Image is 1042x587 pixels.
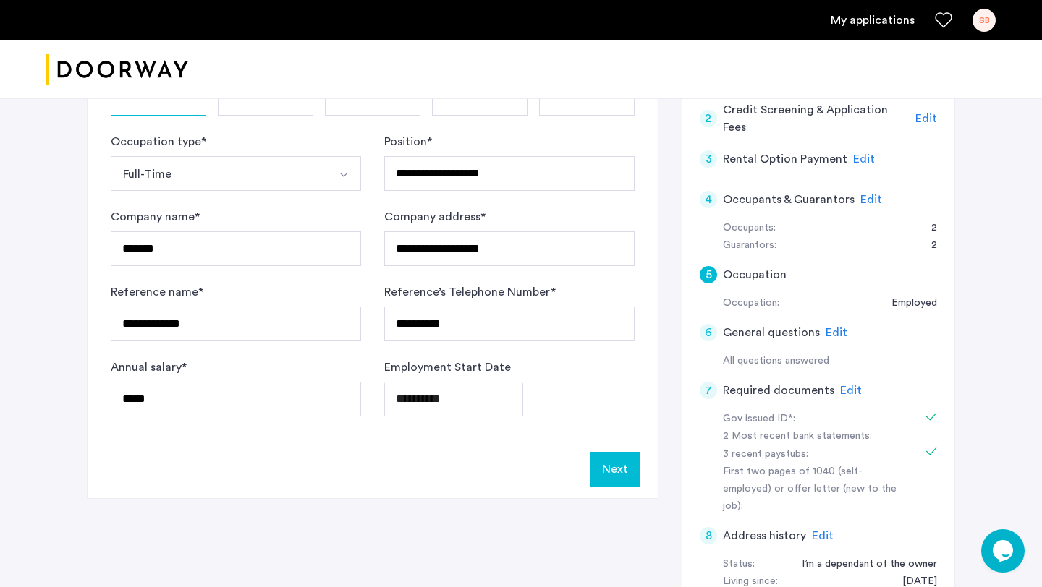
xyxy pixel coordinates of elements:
[787,556,937,573] div: I’m a dependant of the owner
[723,266,787,283] h5: Occupation
[915,113,937,124] span: Edit
[840,385,862,396] span: Edit
[723,353,937,370] div: All questions answered
[46,43,188,97] img: logo
[723,428,905,445] div: 2 Most recent bank statements:
[812,530,834,541] span: Edit
[700,150,717,168] div: 3
[935,12,952,29] a: Favorites
[723,382,834,399] h5: Required documents
[700,110,717,127] div: 2
[723,191,855,208] h5: Occupants & Guarantors
[723,295,779,312] div: Occupation:
[981,529,1028,573] iframe: chat widget
[384,208,486,226] label: Company address *
[853,153,875,165] span: Edit
[723,324,820,341] h5: General questions
[723,527,806,544] h5: Address history
[111,156,327,191] button: Select option
[384,359,511,376] label: Employment Start Date
[831,12,915,29] a: My application
[46,43,188,97] a: Cazamio logo
[723,463,905,515] div: First two pages of 1040 (self-employed) or offer letter (new to the job):
[917,237,937,254] div: 2
[723,220,776,237] div: Occupants:
[384,283,556,301] label: Reference’s Telephone Number *
[326,156,361,191] button: Select option
[826,327,847,338] span: Edit
[723,446,905,463] div: 3 recent paystubs:
[111,208,200,226] label: Company name *
[700,266,717,283] div: 5
[700,191,717,208] div: 4
[723,150,847,168] h5: Rental Option Payment
[877,295,937,312] div: Employed
[723,556,755,573] div: Status:
[723,411,905,428] div: Gov issued ID*:
[700,382,717,399] div: 7
[723,101,910,136] h5: Credit Screening & Application Fees
[338,169,350,181] img: arrow
[700,527,717,544] div: 8
[384,382,523,416] input: Employment Start Date
[111,133,206,150] label: Occupation type *
[723,237,776,254] div: Guarantors:
[973,9,996,32] div: SB
[860,194,882,205] span: Edit
[111,359,187,376] label: Annual salary *
[700,324,717,341] div: 6
[384,133,432,150] label: Position *
[917,220,937,237] div: 2
[590,452,640,487] button: Next
[111,283,203,301] label: Reference name *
